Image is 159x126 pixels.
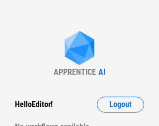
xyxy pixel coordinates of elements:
[98,67,105,77] div: AI
[60,31,99,67] img: Apprentice AI
[15,97,53,113] div: Hello Editor !
[109,101,132,109] span: Logout
[54,67,96,77] div: APPRENTICE
[97,97,144,113] button: Logout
